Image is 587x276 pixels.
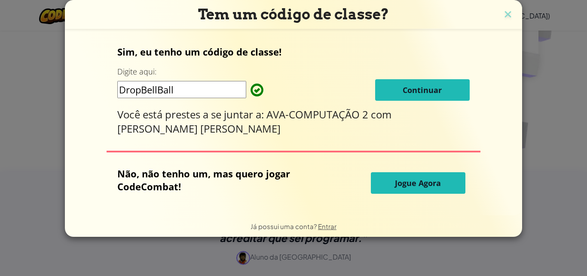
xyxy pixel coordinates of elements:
font: AVA-COMPUTAÇÃO 2 [266,107,368,121]
font: Continuar [403,85,442,95]
a: Entrar [318,222,336,230]
font: Jogue Agora [395,178,441,188]
font: Tem um código de classe? [198,6,389,23]
font: Digite aqui: [117,66,156,77]
font: com [371,107,391,121]
button: Continuar [375,79,470,101]
font: Você está prestes a se juntar a: [117,107,264,121]
font: Sim, eu tenho um código de classe! [117,45,281,58]
button: Jogue Agora [371,172,465,194]
font: Não, não tenho um, mas quero jogar CodeCombat! [117,167,290,193]
font: [PERSON_NAME] [PERSON_NAME] [117,121,281,136]
font: Já possui uma conta? [251,222,317,230]
img: ícone de fechamento [502,9,514,22]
